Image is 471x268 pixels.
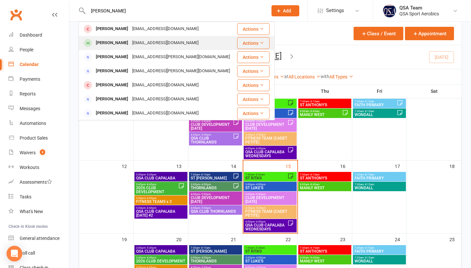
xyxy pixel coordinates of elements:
span: ST LUKE'S [245,259,295,263]
span: 7:45am [245,246,295,249]
button: Actions [237,23,270,35]
span: Add [283,8,291,13]
strong: at [284,74,288,79]
span: FAITH PRIMARY [354,176,405,180]
div: Calendar [20,62,39,67]
span: 7:30am [354,246,405,249]
span: 7:30am [300,246,350,249]
div: [EMAIL_ADDRESS][PERSON_NAME][DOMAIN_NAME] [130,52,232,62]
a: All Locations [288,74,321,79]
span: 3:45pm [136,256,186,259]
a: Roll call [9,246,69,260]
button: Actions [237,51,270,63]
span: 7:30am [354,183,405,186]
span: MANLY WEST [300,186,350,190]
span: 3:00pm [136,246,186,249]
div: [PERSON_NAME] [94,38,130,48]
div: People [20,47,33,52]
span: - 8:45am [309,110,320,113]
span: 7:30am [354,173,405,176]
a: Payments [9,72,69,87]
div: QSA Team [399,5,439,11]
span: - 4:45pm [146,256,156,259]
div: 21 [231,234,243,244]
span: 4:00pm [245,147,288,150]
span: - 5:00pm [200,133,211,136]
span: - 5:00pm [255,193,266,196]
span: 3:00pm [190,256,241,259]
span: ST ANTHONY'S [300,103,350,107]
span: QSA CLUB CAPALABA [DATE] #2 [136,209,186,217]
div: [PERSON_NAME] [94,66,130,76]
button: Actions [237,93,270,105]
span: FAITH PRIMARY [354,249,405,253]
span: 7:30am [300,173,350,176]
span: QSA CLUB CAPALABA WEDNESDAYS [245,150,288,158]
span: 4:00pm [190,133,233,136]
span: - 4:00pm [255,256,266,259]
div: Payments [20,76,40,82]
span: Settings [326,3,344,18]
th: Fri [352,84,407,98]
span: FITNESS TEAM (CADET PETITE) [245,136,295,144]
span: 2026 CLUB DEVELOPMENT [136,259,186,263]
span: - 8:45am [309,183,320,186]
a: General attendance kiosk mode [9,231,69,246]
th: Sat [407,84,462,98]
span: QSA CLUB THORNLANDS [190,209,241,213]
span: 4:00pm [245,220,288,223]
div: Reports [20,91,36,96]
span: - 4:00pm [200,183,211,186]
span: - 6:00pm [255,147,266,150]
span: - 5:00pm [200,120,211,123]
span: - 5:00pm [200,193,211,196]
span: - 8:30am [254,246,265,249]
span: THORNLANDS [190,259,241,263]
a: Clubworx [8,7,24,23]
div: Workouts [20,165,39,170]
span: 7:30am [354,110,397,113]
span: - 8:15am [364,183,374,186]
span: 7:30am [190,173,233,176]
div: [PERSON_NAME] [94,24,130,34]
span: - 5:00pm [255,207,266,209]
span: - 4:00pm [255,183,266,186]
span: ST ANTHONY'S [300,176,350,180]
span: 4:00pm [245,133,295,136]
button: Appointment [405,27,454,40]
span: - 8:15am [309,173,320,176]
span: 3 [40,149,45,155]
button: Actions [237,108,270,119]
span: - 8:15am [364,110,374,113]
span: THORNLANDS [190,186,233,190]
span: 7:30am [190,246,241,249]
span: FITNESS TEAM (CADET PETITE) [245,209,295,217]
div: Product Sales [20,135,48,141]
span: - 8:15am [364,256,374,259]
a: Waivers 3 [9,145,69,160]
input: Search... [86,6,263,15]
span: 4:00pm [245,193,295,196]
button: Actions [237,79,270,91]
div: Assessments [20,179,52,185]
span: 7:30am [354,256,405,259]
span: ST [PERSON_NAME] [190,249,241,253]
span: MANLY WEST [300,113,342,117]
span: QSA CLUB CAPALABA [136,176,186,180]
span: FAITH PRIMARY [354,103,397,107]
span: CLUB DEVELOPMENT [DATE] [245,196,295,204]
span: - 8:15am [364,100,374,103]
strong: with [321,74,329,79]
span: 3:45pm [136,183,178,186]
div: What's New [20,209,43,214]
div: [PERSON_NAME] [94,52,130,62]
div: [EMAIL_ADDRESS][DOMAIN_NAME] [130,80,201,90]
div: Open Intercom Messenger [7,246,22,261]
button: Actions [237,37,270,49]
span: CLUB DEVELOPMENT [DATE] [190,123,233,130]
div: 14 [231,160,243,171]
span: - 8:15am [364,173,374,176]
button: Class / Event [354,27,403,40]
div: 25 [449,234,461,244]
a: Product Sales [9,131,69,145]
